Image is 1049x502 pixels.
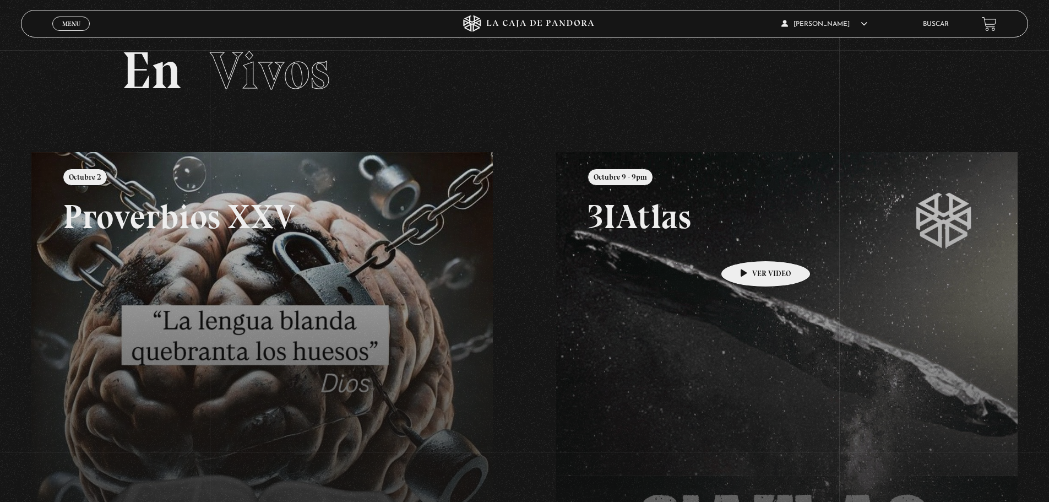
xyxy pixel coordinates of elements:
[923,21,949,28] a: Buscar
[62,20,80,27] span: Menu
[122,45,927,97] h2: En
[58,30,84,37] span: Cerrar
[781,21,867,28] span: [PERSON_NAME]
[982,17,997,31] a: View your shopping cart
[210,39,330,102] span: Vivos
